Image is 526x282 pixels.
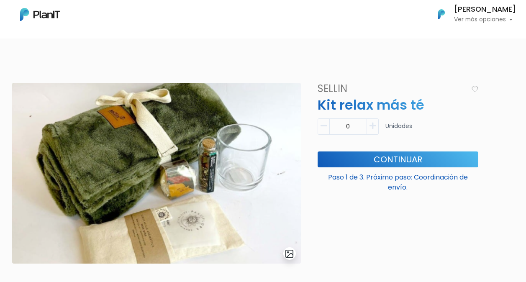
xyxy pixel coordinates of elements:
[454,17,516,23] p: Ver más opciones
[285,249,294,259] img: gallery-light
[318,169,478,192] p: Paso 1 de 3. Próximo paso: Coordinación de envío.
[12,83,301,264] img: 68921f9ede5ef_captura-de-pantalla-2025-08-05-121323.png
[432,5,451,23] img: PlanIt Logo
[427,3,516,25] button: PlanIt Logo [PERSON_NAME] Ver más opciones
[385,122,412,138] p: Unidades
[313,83,469,95] h4: SELLIN
[472,86,478,92] img: heart_icon
[454,6,516,13] h6: [PERSON_NAME]
[20,8,60,21] img: PlanIt Logo
[313,95,483,115] p: Kit relax más té
[318,151,478,167] button: Continuar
